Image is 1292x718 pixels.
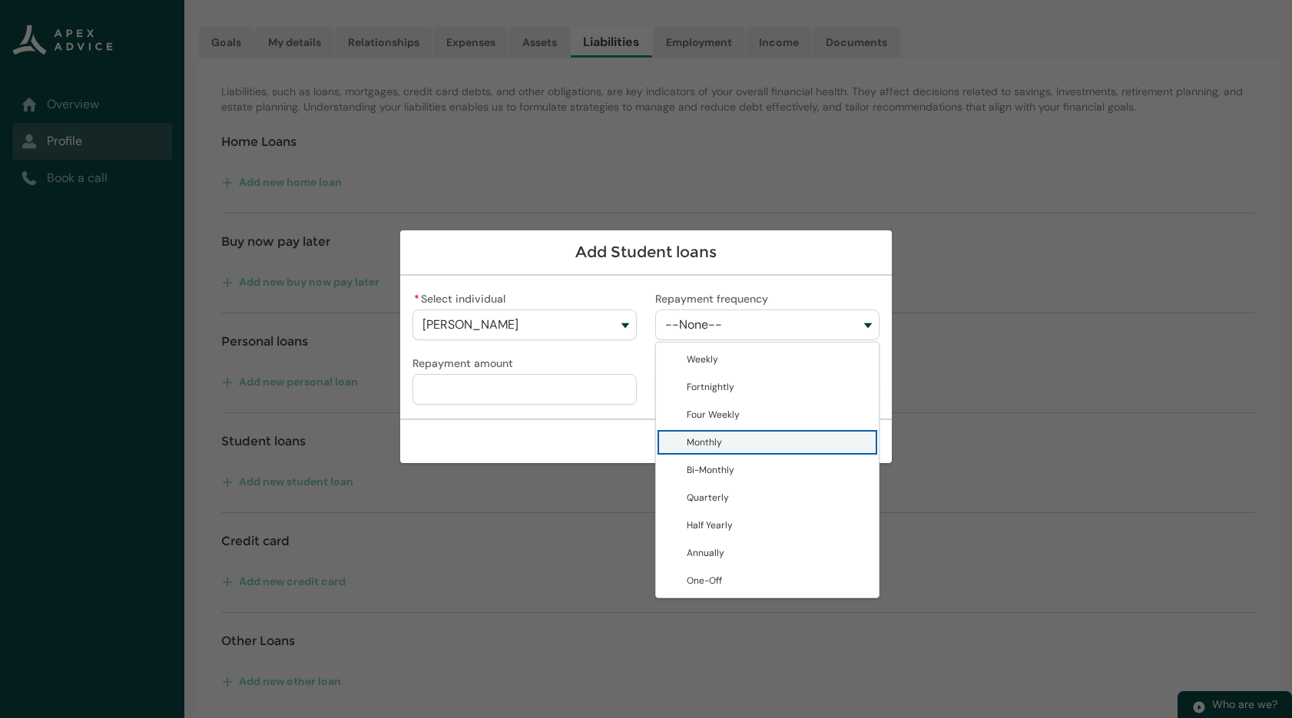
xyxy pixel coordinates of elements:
span: Fortnightly [687,381,734,393]
span: Weekly [687,353,718,366]
span: Four Weekly [687,409,740,421]
button: Select individual [412,309,637,340]
h1: Add Student loans [412,243,880,262]
label: Repayment amount [412,352,519,371]
abbr: required [414,292,419,306]
span: --None-- [665,318,722,332]
button: Repayment frequency [655,309,880,340]
span: [PERSON_NAME] [422,318,518,332]
label: Select individual [412,288,512,306]
label: Repayment frequency [655,288,774,306]
div: Repayment frequency [655,342,880,598]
